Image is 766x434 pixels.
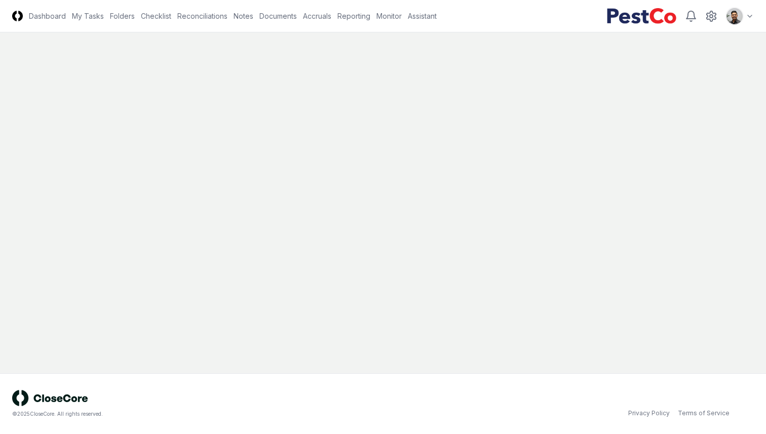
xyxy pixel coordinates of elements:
img: Logo [12,11,23,21]
a: Reconciliations [177,11,227,21]
a: Documents [259,11,297,21]
a: Notes [234,11,253,21]
a: Assistant [408,11,437,21]
a: My Tasks [72,11,104,21]
img: PestCo logo [606,8,677,24]
a: Monitor [376,11,402,21]
a: Reporting [337,11,370,21]
a: Dashboard [29,11,66,21]
a: Accruals [303,11,331,21]
img: logo [12,390,88,406]
img: d09822cc-9b6d-4858-8d66-9570c114c672_eec49429-a748-49a0-a6ec-c7bd01c6482e.png [726,8,743,24]
a: Terms of Service [678,409,730,418]
div: © 2025 CloseCore. All rights reserved. [12,410,383,418]
a: Privacy Policy [628,409,670,418]
a: Folders [110,11,135,21]
a: Checklist [141,11,171,21]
